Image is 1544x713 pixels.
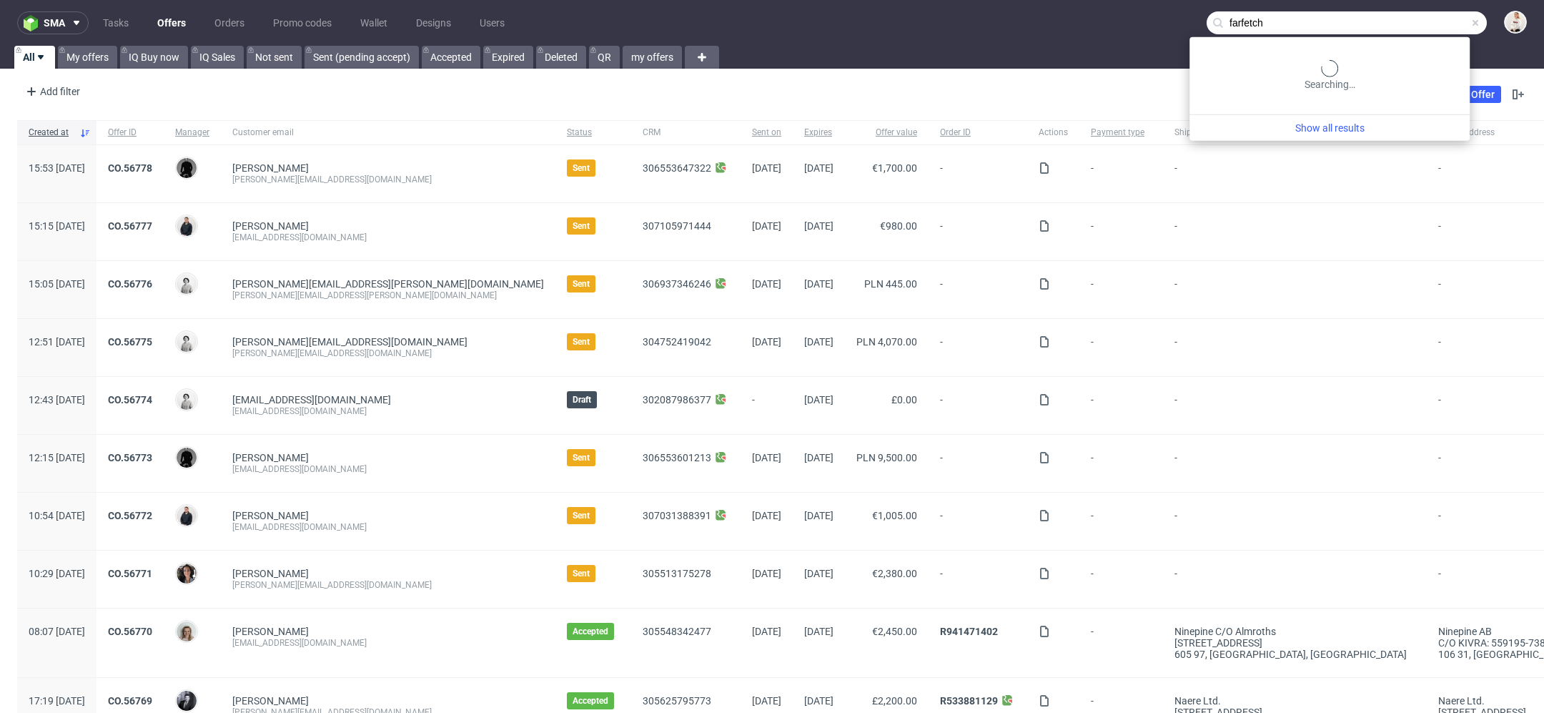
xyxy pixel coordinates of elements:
span: [DATE] [804,510,833,521]
span: €1,005.00 [872,510,917,521]
span: 08:07 [DATE] [29,626,85,637]
a: Offers [149,11,194,34]
button: sma [17,11,89,34]
span: Offer ID [108,127,152,139]
div: [STREET_ADDRESS] [1174,637,1415,649]
a: 304752419042 [643,336,711,348]
span: - [1174,278,1415,301]
a: Show all results [1195,121,1464,135]
span: €980.00 [880,220,917,232]
span: - [1091,568,1152,591]
a: 305548342477 [643,626,711,637]
span: - [1174,394,1415,417]
span: [DATE] [752,336,781,348]
a: Designs [407,11,460,34]
span: [EMAIL_ADDRESS][DOMAIN_NAME] [232,394,391,405]
span: [DATE] [752,278,781,290]
span: - [1174,336,1415,359]
span: [DATE] [752,626,781,637]
span: - [940,162,1016,185]
a: All [14,46,55,69]
div: [EMAIL_ADDRESS][DOMAIN_NAME] [232,463,544,475]
div: [EMAIL_ADDRESS][DOMAIN_NAME] [232,637,544,649]
span: Sent [573,336,590,348]
a: Promo codes [264,11,340,34]
div: 605 97, [GEOGRAPHIC_DATA] , [GEOGRAPHIC_DATA] [1174,649,1415,660]
img: Dudek Mariola [177,332,197,352]
span: - [1091,394,1152,417]
a: CO.56777 [108,220,152,232]
a: R941471402 [940,626,998,637]
div: [PERSON_NAME][EMAIL_ADDRESS][PERSON_NAME][DOMAIN_NAME] [232,290,544,301]
span: [DATE] [804,220,833,232]
a: [PERSON_NAME] [232,626,309,637]
span: [DATE] [804,626,833,637]
a: [PERSON_NAME] [232,220,309,232]
span: 12:43 [DATE] [29,394,85,405]
a: R533881129 [940,695,998,707]
a: Orders [206,11,253,34]
img: logo [24,15,44,31]
span: Sent on [752,127,781,139]
span: Sent [573,568,590,579]
span: £2,200.00 [872,695,917,707]
span: - [1091,162,1152,185]
span: Accepted [573,626,608,637]
span: - [940,278,1016,301]
span: - [1091,220,1152,243]
div: [EMAIL_ADDRESS][DOMAIN_NAME] [232,521,544,533]
span: 10:54 [DATE] [29,510,85,521]
div: Searching… [1195,60,1464,92]
span: Sent [573,510,590,521]
span: - [940,394,1016,417]
span: [DATE] [752,510,781,521]
div: [PERSON_NAME][EMAIL_ADDRESS][DOMAIN_NAME] [232,348,544,359]
span: - [940,336,1016,359]
span: Accepted [573,695,608,707]
span: [DATE] [752,568,781,579]
a: Sent (pending accept) [305,46,419,69]
a: Users [471,11,513,34]
a: 306553601213 [643,452,711,463]
img: Dudek Mariola [177,390,197,410]
span: Expires [804,127,833,139]
span: Created at [29,127,74,139]
img: Dawid Urbanowicz [177,158,197,178]
span: [PERSON_NAME][EMAIL_ADDRESS][DOMAIN_NAME] [232,336,467,348]
a: [PERSON_NAME] [232,510,309,521]
span: - [1174,452,1415,475]
span: Status [567,127,620,139]
span: PLN 445.00 [864,278,917,290]
img: Adrian Margula [177,216,197,236]
span: Actions [1039,127,1068,139]
span: - [940,452,1016,475]
div: Naere Ltd. [1174,695,1415,707]
a: Expired [483,46,533,69]
span: Sent [573,220,590,232]
img: Adrian Margula [177,506,197,526]
span: - [1174,510,1415,533]
span: [DATE] [804,568,833,579]
a: Wallet [352,11,396,34]
a: 307105971444 [643,220,711,232]
div: [PERSON_NAME][EMAIL_ADDRESS][DOMAIN_NAME] [232,579,544,591]
span: [DATE] [804,162,833,174]
a: 306937346246 [643,278,711,290]
span: - [1091,336,1152,359]
a: CO.56778 [108,162,152,174]
span: - [1174,162,1415,185]
span: - [752,394,781,417]
a: [PERSON_NAME] [232,568,309,579]
a: 306553647322 [643,162,711,174]
span: Customer email [232,127,544,139]
span: [DATE] [804,452,833,463]
a: Deleted [536,46,586,69]
span: €2,380.00 [872,568,917,579]
img: Moreno Martinez Cristina [177,564,197,584]
div: Add filter [20,80,83,103]
a: Tasks [94,11,137,34]
img: Mari Fok [1505,12,1525,32]
span: 15:05 [DATE] [29,278,85,290]
span: Draft [573,394,591,405]
span: Sent [573,162,590,174]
